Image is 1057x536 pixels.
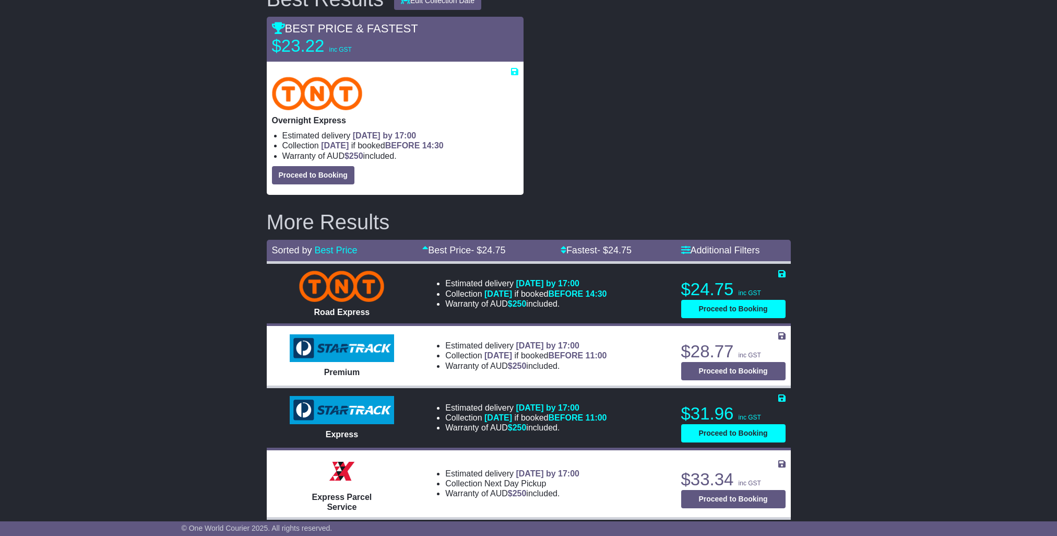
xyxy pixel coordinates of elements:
span: $ [508,423,527,432]
p: Overnight Express [272,115,518,125]
span: BEFORE [548,413,583,422]
span: - $ [471,245,505,255]
li: Estimated delivery [282,131,518,141]
span: 11:00 [586,351,607,360]
li: Warranty of AUD included. [445,488,579,498]
a: Fastest- $24.75 [561,245,632,255]
span: Sorted by [272,245,312,255]
span: if booked [484,413,607,422]
span: Next Day Pickup [484,479,546,488]
span: [DATE] [484,413,512,422]
img: TNT Domestic: Overnight Express [272,77,363,110]
span: inc GST [739,480,761,487]
img: StarTrack: Express [290,396,394,424]
span: © One World Courier 2025. All rights reserved. [182,524,332,532]
span: 14:30 [422,141,444,150]
img: TNT Domestic: Road Express [299,271,384,302]
img: Border Express: Express Parcel Service [326,456,358,487]
span: 14:30 [586,289,607,298]
h2: More Results [267,211,791,234]
span: [DATE] [321,141,349,150]
span: inc GST [739,414,761,421]
li: Warranty of AUD included. [445,423,607,433]
span: Road Express [314,308,370,317]
span: [DATE] by 17:00 [516,279,579,288]
span: $ [508,489,527,498]
span: inc GST [739,289,761,297]
li: Warranty of AUD included. [445,361,607,371]
span: 250 [513,423,527,432]
li: Collection [445,351,607,360]
span: 11:00 [586,413,607,422]
li: Collection [445,413,607,423]
button: Proceed to Booking [681,300,786,318]
p: $23.22 [272,36,402,56]
li: Warranty of AUD included. [445,299,607,309]
li: Collection [445,289,607,299]
span: [DATE] by 17:00 [516,469,579,478]
span: 250 [513,362,527,370]
span: Express Parcel Service [312,493,372,511]
span: [DATE] by 17:00 [516,341,579,350]
span: - $ [597,245,632,255]
img: StarTrack: Premium [290,334,394,363]
a: Additional Filters [681,245,760,255]
p: $33.34 [681,469,786,490]
span: $ [508,362,527,370]
span: [DATE] [484,351,512,360]
li: Collection [282,141,518,150]
span: [DATE] by 17:00 [353,131,417,140]
span: BEFORE [548,351,583,360]
span: 250 [349,152,363,160]
span: 250 [513,299,527,308]
span: [DATE] by 17:00 [516,403,579,412]
span: [DATE] [484,289,512,298]
span: inc GST [739,352,761,359]
span: 250 [513,489,527,498]
button: Proceed to Booking [272,166,354,184]
span: 24.75 [608,245,632,255]
button: Proceed to Booking [681,424,786,442]
li: Estimated delivery [445,403,607,413]
span: BEFORE [548,289,583,298]
li: Estimated delivery [445,469,579,479]
span: inc GST [329,46,352,53]
span: if booked [321,141,443,150]
li: Collection [445,479,579,488]
span: Express [326,430,358,439]
span: BEST PRICE & FASTEST [272,22,418,35]
span: if booked [484,351,607,360]
button: Proceed to Booking [681,490,786,508]
p: $28.77 [681,341,786,362]
span: BEFORE [385,141,420,150]
button: Proceed to Booking [681,362,786,380]
a: Best Price [315,245,358,255]
li: Estimated delivery [445,278,607,288]
li: Estimated delivery [445,341,607,351]
li: Warranty of AUD included. [282,151,518,161]
p: $31.96 [681,403,786,424]
a: Best Price- $24.75 [422,245,505,255]
span: if booked [484,289,607,298]
span: 24.75 [482,245,505,255]
span: $ [345,152,363,160]
span: $ [508,299,527,308]
p: $24.75 [681,279,786,300]
span: Premium [324,368,360,377]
